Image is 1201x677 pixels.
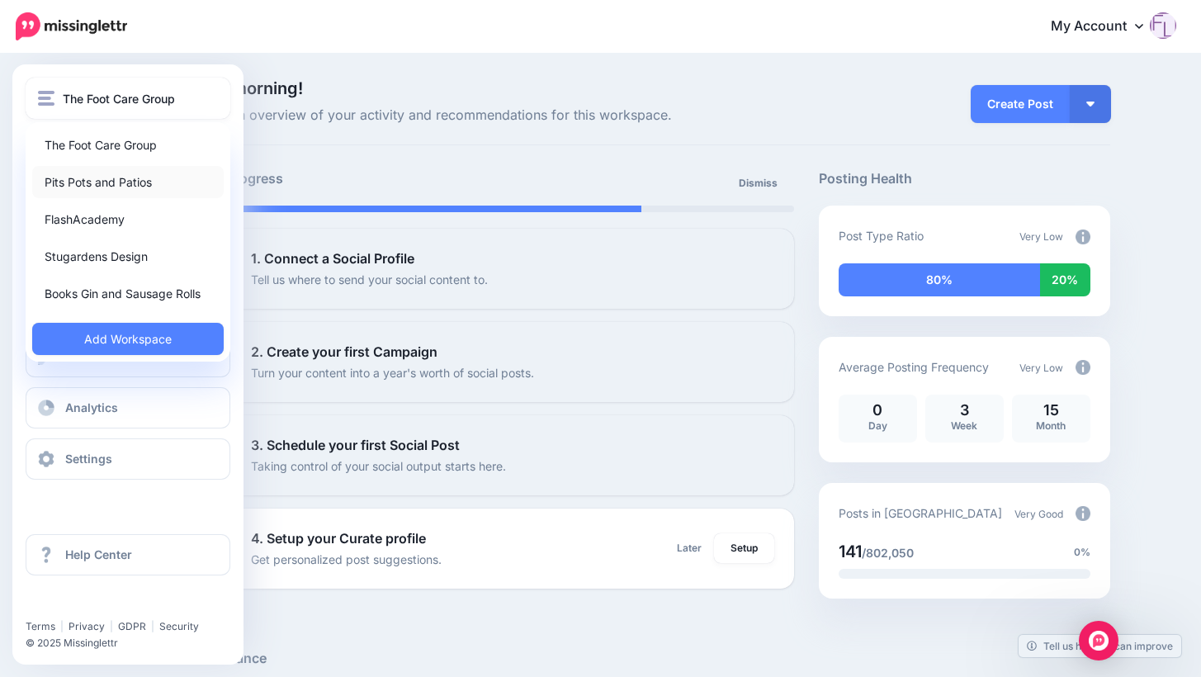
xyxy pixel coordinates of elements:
a: Analytics [26,387,230,428]
a: Security [159,620,199,632]
h5: Setup Progress [186,168,489,189]
a: FlashAcademy [32,203,224,235]
p: Posts in [GEOGRAPHIC_DATA] [839,504,1002,523]
span: 141 [839,542,862,561]
b: 3. Schedule your first Social Post [251,437,460,453]
span: Month [1036,419,1066,432]
span: Analytics [65,400,118,414]
a: Create [26,336,230,377]
a: Create Post [971,85,1070,123]
span: The Foot Care Group [63,89,175,108]
li: © 2025 Missinglettr [26,635,240,651]
p: Taking control of your social output starts here. [251,457,506,476]
div: 20% of your posts in the last 30 days were manually created (i.e. were not from Drip Campaigns or... [1040,263,1090,296]
p: 3 [934,403,995,418]
h5: Posting Health [819,168,1110,189]
p: 15 [1020,403,1082,418]
span: Day [868,419,887,432]
img: arrow-down-white.png [1086,102,1095,107]
span: Settings [65,452,112,466]
span: | [151,620,154,632]
a: Stugardens Design [32,240,224,272]
p: Post Type Ratio [839,226,924,245]
a: Books Gin and Sausage Rolls [32,277,224,310]
h5: Performance [186,648,1110,669]
span: /802,050 [862,546,914,560]
a: Later [667,533,712,563]
a: GDPR [118,620,146,632]
span: Very Low [1019,230,1063,243]
p: Tell us where to send your social content to. [251,270,488,289]
a: Privacy [69,620,105,632]
a: Dismiss [729,168,787,198]
button: The Foot Care Group [26,78,230,119]
a: Pits Pots and Patios [32,166,224,198]
img: menu.png [38,91,54,106]
span: | [60,620,64,632]
img: info-circle-grey.png [1076,230,1090,244]
a: Add Workspace [32,323,224,355]
a: Help Center [26,534,230,575]
a: Settings [26,438,230,480]
span: | [110,620,113,632]
span: Good morning! [186,78,303,98]
a: The Foot Care Group [32,129,224,161]
iframe: Twitter Follow Button [26,596,151,613]
a: Terms [26,620,55,632]
p: 0 [847,403,909,418]
span: Here's an overview of your activity and recommendations for this workspace. [186,105,794,126]
b: 1. Connect a Social Profile [251,250,414,267]
b: 4. Setup your Curate profile [251,530,426,547]
img: info-circle-grey.png [1076,360,1090,375]
span: Help Center [65,547,132,561]
span: Very Low [1019,362,1063,374]
span: Week [951,419,977,432]
p: Get personalized post suggestions. [251,550,442,569]
p: Average Posting Frequency [839,357,989,376]
p: Turn your content into a year's worth of social posts. [251,363,534,382]
a: Tell us how we can improve [1019,635,1181,657]
span: 0% [1074,544,1090,561]
img: info-circle-grey.png [1076,506,1090,521]
img: Missinglettr [16,12,127,40]
a: My Account [1034,7,1176,47]
a: Setup [714,533,774,563]
div: 80% of your posts in the last 30 days have been from Drip Campaigns [839,263,1040,296]
div: Open Intercom Messenger [1079,621,1118,660]
span: Very Good [1014,508,1063,520]
b: 2. Create your first Campaign [251,343,437,360]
